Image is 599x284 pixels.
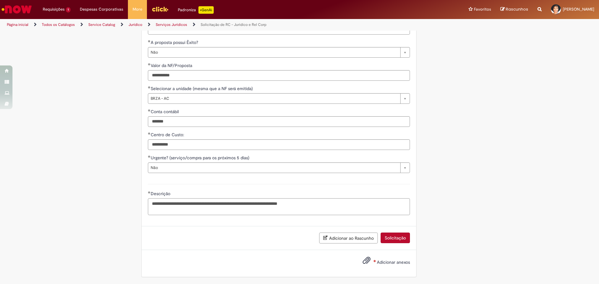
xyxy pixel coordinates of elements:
span: Obrigatório Preenchido [148,191,151,194]
ul: Trilhas de página [5,19,395,31]
span: Favoritos [474,6,491,12]
a: Rascunhos [500,7,528,12]
span: Não [151,163,397,173]
span: Adicionar anexos [377,259,410,265]
span: 1 [66,7,71,12]
button: Adicionar anexos [361,255,372,269]
span: Valor da NF/Proposta [151,63,193,68]
button: Solicitação [381,233,410,243]
span: Despesas Corporativas [80,6,123,12]
img: click_logo_yellow_360x200.png [152,4,168,14]
span: Centro de Custo: [151,132,185,137]
span: Obrigatório Preenchido [148,132,151,135]
span: A proposta possui Êxito? [151,40,199,45]
a: Todos os Catálogos [42,22,75,27]
a: Jurídico [129,22,142,27]
span: Não [151,47,397,57]
p: +GenAi [198,6,214,14]
button: Adicionar ao Rascunho [319,233,378,243]
span: More [133,6,142,12]
textarea: Descrição [148,198,410,215]
input: Valor da NF/Proposta [148,70,410,81]
span: Rascunhos [506,6,528,12]
span: Urgente? (serviço/compra para os próximos 5 dias) [151,155,251,161]
span: Obrigatório Preenchido [148,40,151,42]
span: Obrigatório Preenchido [148,155,151,158]
input: Centro de Custo: [148,139,410,150]
span: BRZA - AC [151,94,397,103]
a: Serviços Juridicos [156,22,187,27]
span: Obrigatório Preenchido [148,63,151,65]
span: [PERSON_NAME] [563,7,594,12]
img: ServiceNow [1,3,33,16]
span: Requisições [43,6,65,12]
span: Obrigatório Preenchido [148,86,151,89]
a: Service Catalog [88,22,115,27]
span: Conta contábil [151,109,180,114]
a: Página inicial [7,22,28,27]
span: Descrição [151,191,172,196]
div: Padroniza [178,6,214,14]
a: Solicitação de RC - Juridico e Rel Corp [201,22,266,27]
span: Selecionar a unidade (mesma que a NF será emitida) [151,86,254,91]
input: Conta contábil [148,116,410,127]
span: Obrigatório Preenchido [148,109,151,112]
